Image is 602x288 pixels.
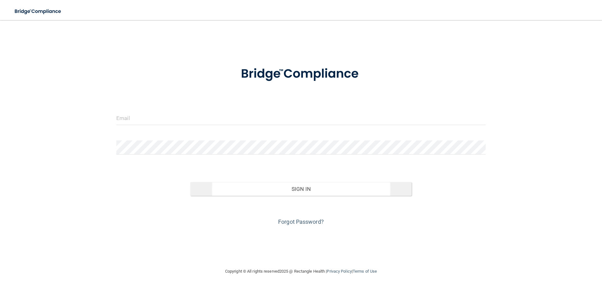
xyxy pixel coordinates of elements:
[9,5,67,18] img: bridge_compliance_login_screen.278c3ca4.svg
[353,269,377,274] a: Terms of Use
[187,261,415,281] div: Copyright © All rights reserved 2025 @ Rectangle Health | |
[278,218,324,225] a: Forgot Password?
[190,182,412,196] button: Sign In
[228,58,374,90] img: bridge_compliance_login_screen.278c3ca4.svg
[327,269,351,274] a: Privacy Policy
[116,111,486,125] input: Email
